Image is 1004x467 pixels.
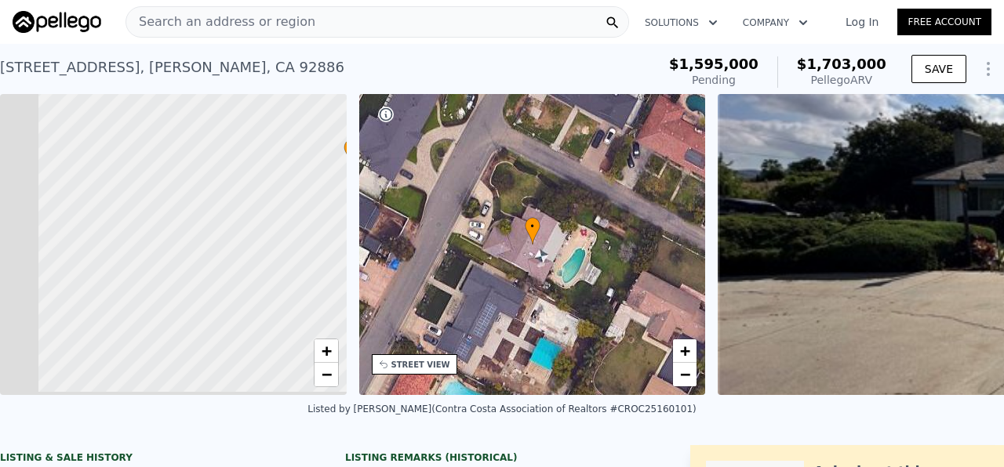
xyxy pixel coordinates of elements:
[525,219,540,233] span: •
[344,141,359,155] span: •
[680,364,690,384] span: −
[632,9,730,37] button: Solutions
[827,14,897,30] a: Log In
[797,56,886,72] span: $1,703,000
[315,339,338,363] a: Zoom in
[321,341,331,360] span: +
[13,11,101,33] img: Pellego
[797,72,886,88] div: Pellego ARV
[307,404,696,415] div: Listed by [PERSON_NAME] (Contra Costa Association of Realtors #CROC25160101)
[344,139,359,166] div: •
[673,339,697,363] a: Zoom in
[345,451,659,464] div: Listing Remarks (Historical)
[730,9,820,37] button: Company
[126,13,315,31] span: Search an address or region
[897,9,991,35] a: Free Account
[669,72,758,88] div: Pending
[391,359,450,371] div: STREET VIEW
[525,217,540,244] div: •
[911,55,966,83] button: SAVE
[973,53,1004,85] button: Show Options
[673,363,697,386] a: Zoom out
[680,341,690,360] span: +
[321,364,331,384] span: −
[669,56,758,72] span: $1,595,000
[315,363,338,386] a: Zoom out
